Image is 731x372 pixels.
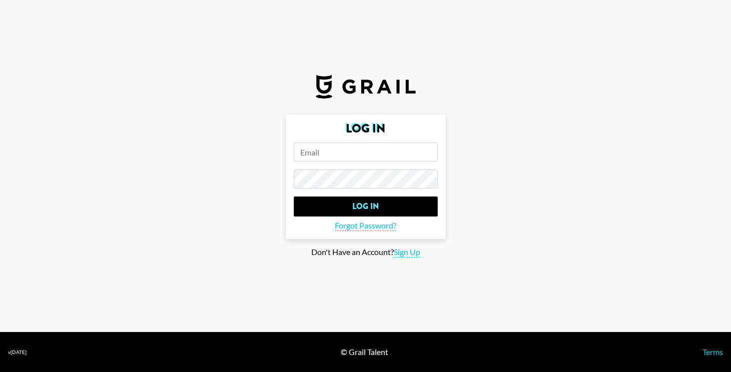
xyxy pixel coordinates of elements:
a: Terms [703,347,723,356]
h2: Log In [294,122,438,134]
input: Email [294,142,438,161]
span: Forgot Password? [335,220,396,231]
div: © Grail Talent [341,347,388,357]
img: Grail Talent Logo [316,74,416,98]
div: Don't Have an Account? [8,247,723,257]
span: Sign Up [394,247,420,257]
input: Log In [294,196,438,216]
div: v [DATE] [8,349,26,355]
